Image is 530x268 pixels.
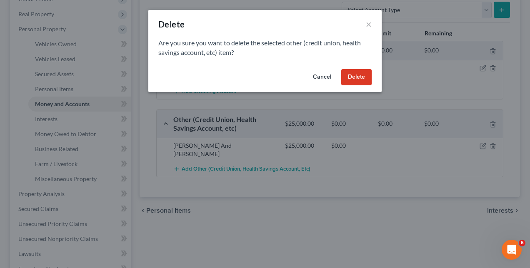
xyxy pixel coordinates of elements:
[306,69,338,86] button: Cancel
[366,19,372,29] button: ×
[502,240,522,260] iframe: Intercom live chat
[341,69,372,86] button: Delete
[158,18,185,30] div: Delete
[519,240,525,246] span: 6
[158,38,372,57] p: Are you sure you want to delete the selected other (credit union, health savings account, etc) item?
